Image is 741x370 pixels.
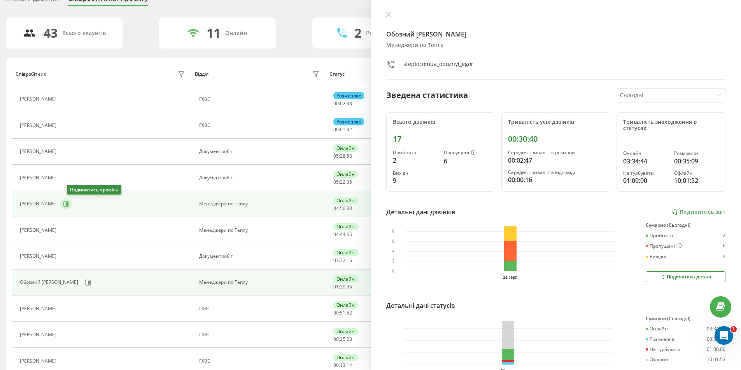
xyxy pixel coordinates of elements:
div: Прийнято [646,233,673,238]
div: [PERSON_NAME] [20,254,58,259]
div: Розмовляє [333,92,364,99]
div: Онлайн [333,223,358,230]
span: 00 [333,126,339,133]
text: 8 [392,229,394,234]
div: 00:35:09 [674,156,719,166]
div: Співробітник [16,71,46,77]
div: Розмовляє [674,151,719,156]
div: Онлайн [333,249,358,256]
div: 01:00:00 [623,176,668,185]
span: 00 [333,336,339,342]
span: 05 [333,153,339,159]
div: Менеджери по Теплу [199,201,322,207]
div: 11 [207,26,221,40]
div: 9 [723,254,725,259]
div: : : [333,363,352,368]
div: [PERSON_NAME] [20,228,58,233]
span: 22 [340,179,345,185]
div: 17 [393,134,489,144]
div: Онлайн [333,197,358,204]
div: Офлайн [646,357,668,362]
span: 05 [347,231,352,238]
span: 25 [340,336,345,342]
div: : : [333,206,352,211]
div: Статус [329,71,345,77]
div: Пропущені [646,243,682,249]
div: [PERSON_NAME] [20,175,58,181]
div: : : [333,258,352,263]
div: Сумарно (Сьогодні) [646,222,725,228]
div: Розмовляють [366,30,404,36]
div: ГХВС [199,97,322,102]
div: : : [333,127,352,132]
span: 56 [340,205,345,212]
div: Онлайн [333,144,358,152]
div: Менеджери по Теплу [199,280,322,285]
span: 03 [333,257,339,264]
span: 13 [340,362,345,368]
div: : : [333,310,352,316]
span: 51 [340,309,345,316]
div: Прийнято [393,150,438,155]
div: 43 [44,26,58,40]
div: [PERSON_NAME] [20,306,58,311]
div: Онлайн [333,170,358,178]
div: 00:30:40 [508,134,604,144]
h4: Обозний [PERSON_NAME] [386,30,726,39]
span: 20 [340,283,345,290]
span: 05 [333,179,339,185]
div: Онлайн [623,151,668,156]
span: 33 [347,205,352,212]
div: Подивитись деталі [660,274,711,280]
div: Онлайн [333,354,358,361]
div: 00:00:16 [508,175,604,184]
text: 6 [392,239,394,243]
span: 32 [340,257,345,264]
div: [PERSON_NAME] [20,149,58,154]
div: : : [333,337,352,342]
span: 35 [347,179,352,185]
div: Онлайн [333,275,358,283]
div: 9 [393,176,438,185]
div: [PERSON_NAME] [20,358,58,364]
span: 43 [347,100,352,107]
button: Подивитись деталі [646,271,725,282]
div: : : [333,179,352,185]
div: [PERSON_NAME] [20,123,58,128]
div: steplocomua_oboznyi_egor [403,60,473,71]
div: [PERSON_NAME] [20,96,58,102]
div: Обозний [PERSON_NAME] [20,280,80,285]
div: Документообіг [199,149,322,154]
span: 01 [340,126,345,133]
div: Вихідні [393,170,438,176]
span: 44 [340,231,345,238]
div: 10:01:52 [674,176,719,185]
div: Середня тривалість відповіді [508,170,604,175]
span: 52 [347,309,352,316]
a: Подивитись звіт [672,209,725,215]
span: 04 [333,205,339,212]
iframe: Intercom live chat [715,326,733,345]
span: 28 [340,153,345,159]
text: 0 [392,269,394,273]
span: 00 [333,362,339,368]
div: Середня тривалість розмови [508,150,604,155]
div: 00:02:47 [508,156,604,165]
div: 6 [444,156,489,166]
div: Документообіг [199,175,322,181]
div: Зведена статистика [386,89,468,101]
span: 00 [333,100,339,107]
span: 35 [347,283,352,290]
div: Подивитись профіль [67,185,121,195]
div: Менеджери по Теплу [199,228,322,233]
div: Вихідні [646,254,666,259]
div: Онлайн [646,326,668,332]
div: 03:34:44 [623,156,668,166]
div: Розмовляє [646,337,674,342]
div: Детальні дані статусів [386,301,455,310]
div: Розмовляє [333,118,364,125]
div: Онлайн [333,301,358,309]
div: 10:01:52 [707,357,725,362]
div: : : [333,101,352,106]
div: ГХВС [199,306,322,311]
